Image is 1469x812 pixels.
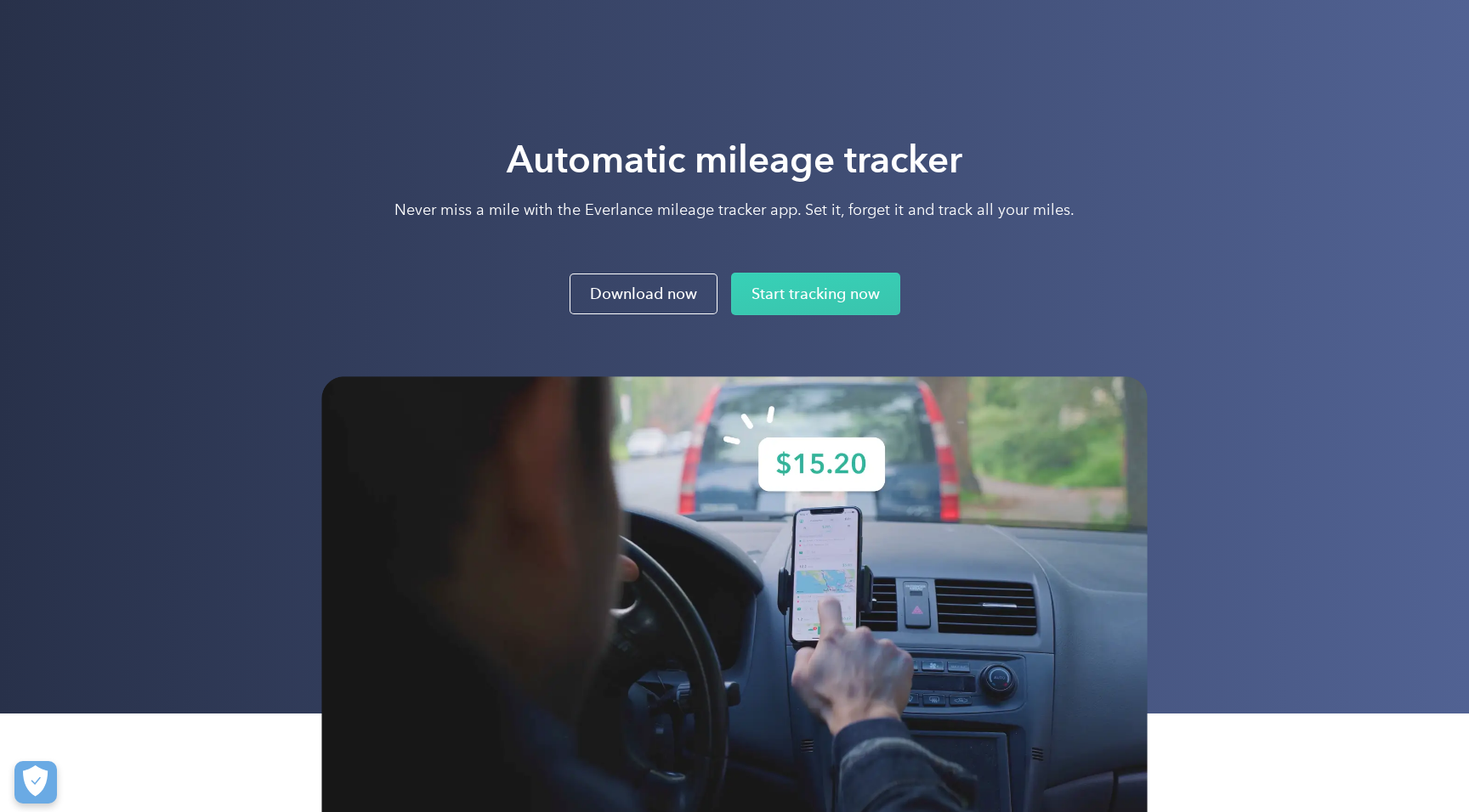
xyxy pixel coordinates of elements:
h1: Automatic mileage tracker [394,136,1075,183]
button: Cookies Settings [14,761,57,804]
p: Never miss a mile with the Everlance mileage tracker app. Set it, forget it and track all your mi... [394,200,1075,220]
a: Download now [570,273,717,314]
a: Start tracking now [731,273,900,315]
